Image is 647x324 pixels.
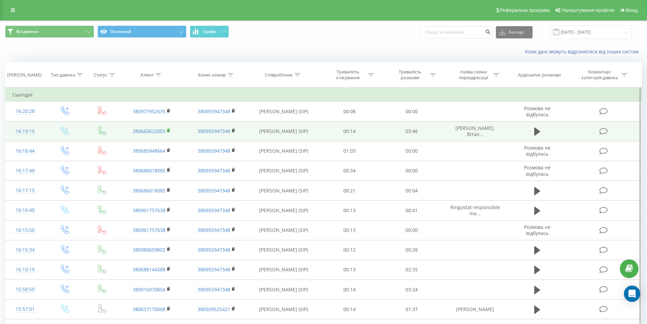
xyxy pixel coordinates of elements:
a: 380980659802 [133,246,165,253]
div: 16:20:28 [12,105,38,118]
td: 00:00 [381,141,443,161]
div: Співробітник [265,72,293,78]
span: Всі дзвінки [16,29,39,34]
span: Ringostat responsible ma... [450,204,500,217]
div: Open Intercom Messenger [624,286,640,302]
td: 00:13 [319,220,381,240]
input: Пошук за номером [420,26,492,38]
td: [PERSON_NAME] (SIP) [249,121,319,141]
a: 380686018085 [133,187,165,194]
td: [PERSON_NAME] (SIP) [249,260,319,279]
td: 03:46 [381,121,443,141]
td: 00:34 [319,161,381,181]
div: 16:15:50 [12,224,38,237]
div: Бізнес номер [198,72,226,78]
div: 16:10:19 [12,263,38,276]
span: Розмова не відбулась [524,144,551,157]
span: Вихід [626,7,638,13]
td: 00:08 [319,102,381,121]
button: Експорт [496,26,533,38]
td: [PERSON_NAME] (SIP) [249,102,319,121]
td: 00:04 [381,181,443,201]
div: 16:15:34 [12,243,38,257]
a: 380686018085 [133,167,165,174]
td: 00:12 [319,240,381,260]
a: 380955947348 [198,286,230,293]
div: Тип дзвінка [51,72,75,78]
td: [PERSON_NAME] (SIP) [249,240,319,260]
td: 00:41 [381,201,443,220]
td: 00:00 [381,161,443,181]
td: 01:37 [381,300,443,319]
div: Тривалість очікування [330,69,366,81]
a: 380688144588 [133,266,165,273]
div: 16:17:49 [12,164,38,177]
a: 380961757638 [133,227,165,233]
div: Статус [94,72,107,78]
td: [PERSON_NAME] (SIP) [249,220,319,240]
a: 380955947348 [198,148,230,154]
div: Тривалість розмови [392,69,428,81]
td: [PERSON_NAME] (SIP) [249,201,319,220]
a: 380955947348 [198,266,230,273]
td: [PERSON_NAME] (SIP) [249,300,319,319]
button: Графік [190,25,229,38]
a: 380955947348 [198,246,230,253]
a: Коли дані можуть відрізнятися вiд інших систем [525,48,642,55]
td: 00:00 [381,220,443,240]
a: 380685948664 [133,148,165,154]
div: 15:58:50 [12,283,38,296]
div: [PERSON_NAME] [7,72,41,78]
td: 01:03 [319,141,381,161]
span: Розмова не відбулась [524,164,551,177]
span: Розмова не відбулась [524,224,551,236]
div: Коментар/категорія дзвінка [580,69,619,81]
div: 16:18:44 [12,144,38,158]
a: 380955947348 [198,108,230,115]
span: Графік [203,29,216,34]
a: 380637170008 [133,306,165,312]
a: 380955947348 [198,128,230,134]
a: 380916070856 [133,286,165,293]
td: [PERSON_NAME] (SIP) [249,181,319,201]
td: 00:14 [319,121,381,141]
a: 380509525421 [198,306,230,312]
td: 00:14 [319,300,381,319]
a: 380955947348 [198,227,230,233]
a: 380665622003 [133,128,165,134]
button: Всі дзвінки [5,25,94,38]
a: 380977952635 [133,108,165,115]
div: Назва схеми переадресації [455,69,491,81]
div: Клієнт [141,72,154,78]
div: 16:17:15 [12,184,38,197]
td: 00:21 [319,181,381,201]
td: 00:28 [381,240,443,260]
td: 00:00 [381,102,443,121]
span: Налаштування профілю [561,7,614,13]
span: [PERSON_NAME], Вітал... [455,125,495,137]
td: [PERSON_NAME] (SIP) [249,161,319,181]
div: 16:16:40 [12,204,38,217]
td: [PERSON_NAME] (SIP) [249,141,319,161]
span: Реферальна програма [500,7,550,13]
div: 16:19:15 [12,125,38,138]
td: Сьогодні [5,88,642,102]
div: 15:57:01 [12,303,38,316]
a: 380955947348 [198,187,230,194]
button: Основний [97,25,186,38]
td: 03:24 [381,280,443,300]
a: 380955947348 [198,207,230,214]
td: 02:35 [381,260,443,279]
div: Аудіозапис розмови [518,72,561,78]
span: Розмова не відбулась [524,105,551,118]
td: [PERSON_NAME] [443,300,507,319]
td: 00:13 [319,201,381,220]
a: 380955947348 [198,167,230,174]
td: 00:13 [319,260,381,279]
td: [PERSON_NAME] (SIP) [249,280,319,300]
td: 00:14 [319,280,381,300]
a: 380961757638 [133,207,165,214]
